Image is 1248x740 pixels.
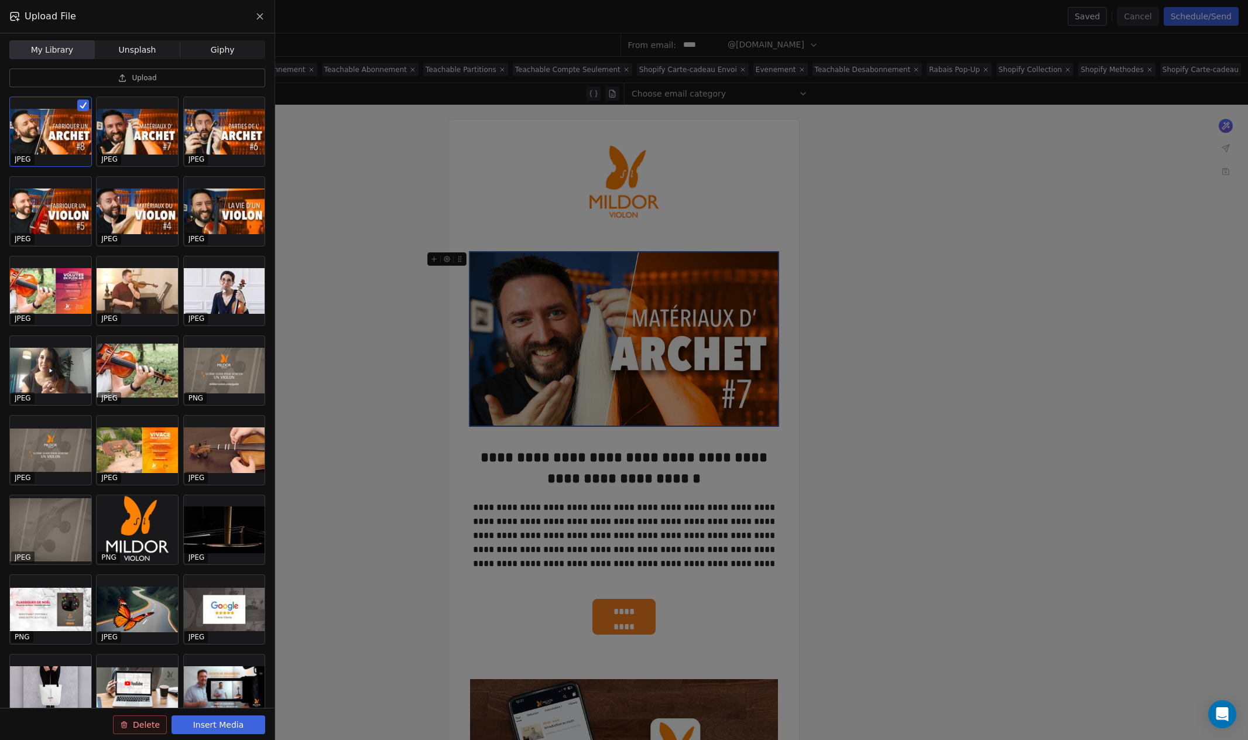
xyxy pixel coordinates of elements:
[188,155,205,164] p: JPEG
[15,473,31,482] p: JPEG
[113,715,167,734] button: Delete
[15,234,31,244] p: JPEG
[25,9,76,23] span: Upload File
[15,553,31,562] p: JPEG
[101,473,118,482] p: JPEG
[101,553,116,562] p: PNG
[15,155,31,164] p: JPEG
[15,632,30,642] p: PNG
[188,234,205,244] p: JPEG
[211,44,235,56] span: Giphy
[101,234,118,244] p: JPEG
[1208,700,1236,728] div: Open Intercom Messenger
[101,314,118,323] p: JPEG
[101,155,118,164] p: JPEG
[188,553,205,562] p: JPEG
[188,632,205,642] p: JPEG
[15,393,31,403] p: JPEG
[119,44,156,56] span: Unsplash
[101,632,118,642] p: JPEG
[101,393,118,403] p: JPEG
[188,314,205,323] p: JPEG
[9,68,265,87] button: Upload
[188,393,204,403] p: PNG
[132,73,156,83] span: Upload
[15,314,31,323] p: JPEG
[172,715,265,734] button: Insert Media
[188,473,205,482] p: JPEG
